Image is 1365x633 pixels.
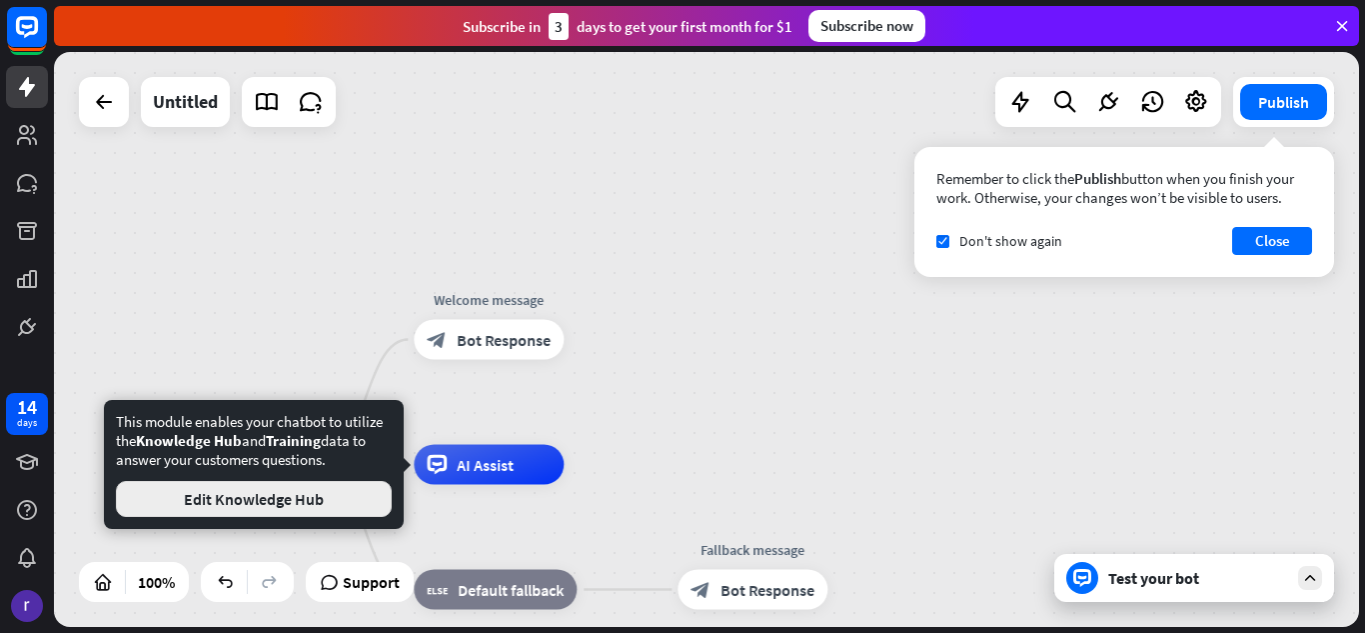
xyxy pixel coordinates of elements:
[116,412,392,517] div: This module enables your chatbot to utilize the and data to answer your customers questions.
[1232,227,1312,255] button: Close
[457,330,551,350] span: Bot Response
[343,566,400,598] span: Support
[690,580,710,600] i: block_bot_response
[663,540,842,560] div: Fallback message
[1240,84,1327,120] button: Publish
[549,13,569,40] div: 3
[458,580,564,600] span: Default fallback
[116,481,392,517] button: Edit Knowledge Hub
[936,169,1312,207] div: Remember to click the button when you finish your work. Otherwise, your changes won’t be visible ...
[427,330,447,350] i: block_bot_response
[720,580,814,600] span: Bot Response
[17,398,37,416] div: 14
[153,77,218,127] div: Untitled
[6,393,48,435] a: 14 days
[136,431,242,450] span: Knowledge Hub
[938,237,947,246] i: check
[132,566,181,598] div: 100%
[266,431,321,450] span: Training
[399,290,579,310] div: Welcome message
[1108,568,1288,588] div: Test your bot
[457,455,514,475] span: AI Assist
[463,13,792,40] div: Subscribe in days to get your first month for $1
[17,416,37,430] div: days
[959,232,1062,250] span: Don't show again
[16,8,76,68] button: Open LiveChat chat widget
[427,580,448,600] i: block_fallback
[1074,169,1121,188] span: Publish
[808,10,925,42] div: Subscribe now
